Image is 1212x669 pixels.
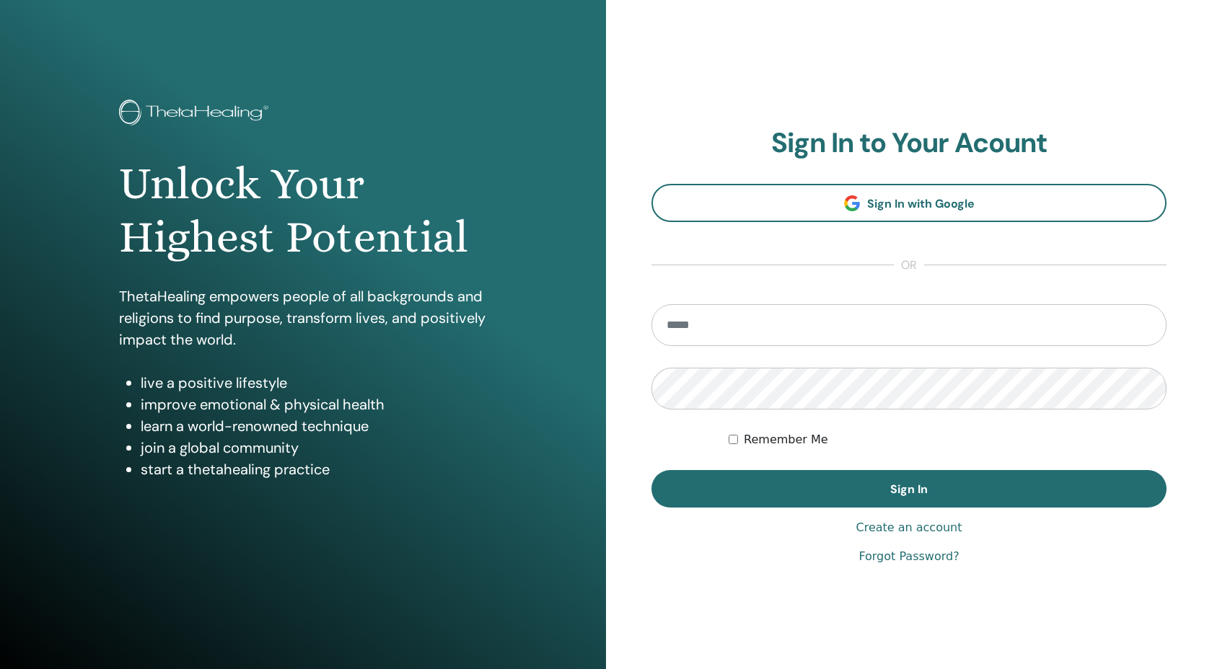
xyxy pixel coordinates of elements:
div: Keep me authenticated indefinitely or until I manually logout [729,431,1167,448]
h1: Unlock Your Highest Potential [119,157,487,265]
a: Create an account [856,519,962,536]
li: learn a world-renowned technique [141,415,487,437]
li: start a thetahealing practice [141,458,487,480]
label: Remember Me [744,431,828,448]
span: Sign In with Google [867,196,975,211]
li: join a global community [141,437,487,458]
button: Sign In [651,470,1167,508]
span: or [894,257,924,274]
li: live a positive lifestyle [141,372,487,394]
a: Sign In with Google [651,184,1167,222]
li: improve emotional & physical health [141,394,487,415]
span: Sign In [890,482,928,497]
h2: Sign In to Your Acount [651,127,1167,160]
p: ThetaHealing empowers people of all backgrounds and religions to find purpose, transform lives, a... [119,285,487,350]
a: Forgot Password? [858,548,959,565]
